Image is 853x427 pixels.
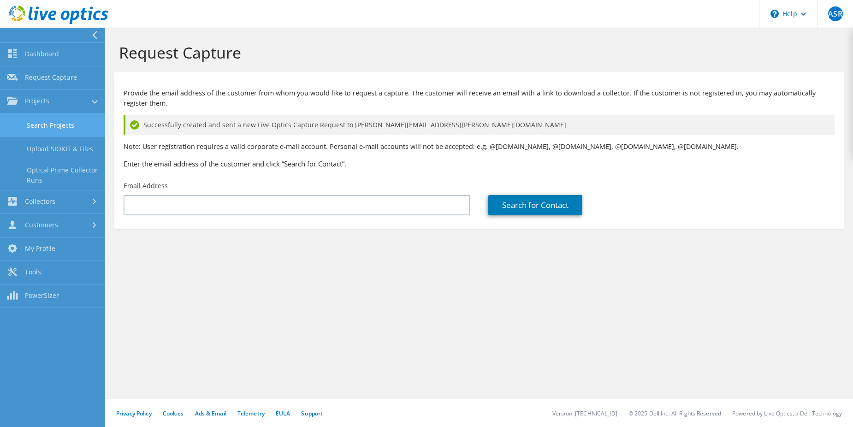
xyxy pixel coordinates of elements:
[488,195,582,215] a: Search for Contact
[116,409,152,417] a: Privacy Policy
[301,409,323,417] a: Support
[552,409,617,417] li: Version: [TECHNICAL_ID]
[237,409,265,417] a: Telemetry
[124,181,168,190] label: Email Address
[124,142,835,152] p: Note: User registration requires a valid corporate e-mail account. Personal e-mail accounts will ...
[143,120,566,130] span: Successfully created and sent a new Live Optics Capture Request to [PERSON_NAME][EMAIL_ADDRESS][P...
[828,6,843,21] span: ASR
[124,159,835,169] h3: Enter the email address of the customer and click “Search for Contact”.
[276,409,290,417] a: EULA
[770,10,779,18] svg: \n
[628,409,721,417] li: © 2025 Dell Inc. All Rights Reserved
[119,43,835,62] h1: Request Capture
[163,409,184,417] a: Cookies
[195,409,226,417] a: Ads & Email
[732,409,842,417] li: Powered by Live Optics, a Dell Technology
[124,88,835,108] p: Provide the email address of the customer from whom you would like to request a capture. The cust...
